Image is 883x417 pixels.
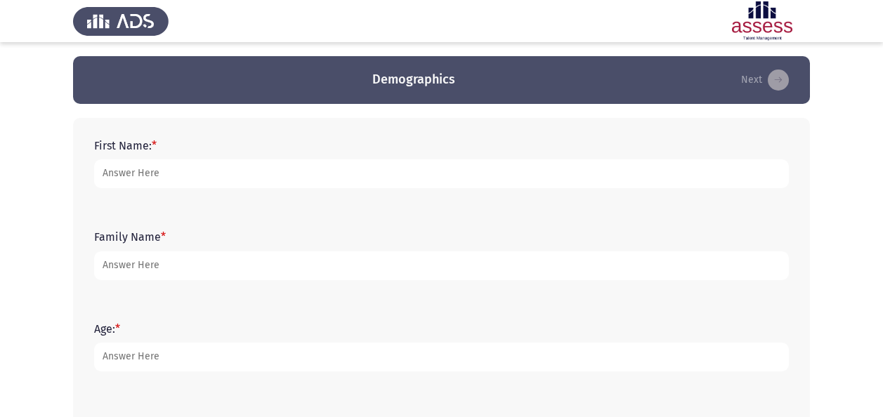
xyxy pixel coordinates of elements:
label: Age: [94,322,120,336]
img: Assessment logo of ASSESS English Language Assessment (3 Module) (Ba - IB) [714,1,810,41]
label: First Name: [94,139,157,152]
label: Family Name [94,230,166,244]
input: add answer text [94,343,789,371]
h3: Demographics [372,71,455,88]
button: load next page [737,69,793,91]
input: add answer text [94,159,789,188]
input: add answer text [94,251,789,280]
img: Assess Talent Management logo [73,1,169,41]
